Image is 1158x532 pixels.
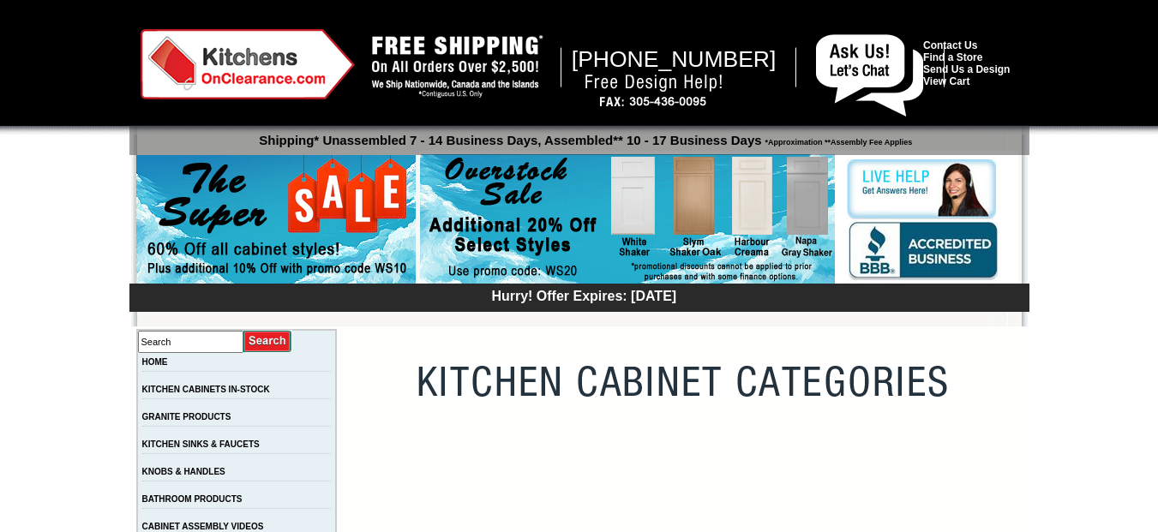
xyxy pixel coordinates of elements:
a: CABINET ASSEMBLY VIDEOS [142,522,264,531]
a: BATHROOM PRODUCTS [142,494,243,504]
a: GRANITE PRODUCTS [142,412,231,421]
a: Contact Us [923,39,977,51]
a: KNOBS & HANDLES [142,467,225,476]
input: Submit [243,330,292,353]
a: View Cart [923,75,969,87]
a: KITCHEN CABINETS IN-STOCK [142,385,270,394]
span: *Approximation **Assembly Fee Applies [762,134,913,146]
a: Find a Store [923,51,982,63]
img: Kitchens on Clearance Logo [141,29,355,99]
div: Hurry! Offer Expires: [DATE] [138,286,1029,304]
a: KITCHEN SINKS & FAUCETS [142,439,260,449]
a: Send Us a Design [923,63,1010,75]
a: HOME [142,357,168,367]
span: [PHONE_NUMBER] [572,46,777,72]
p: Shipping* Unassembled 7 - 14 Business Days, Assembled** 10 - 17 Business Days [138,125,1029,147]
